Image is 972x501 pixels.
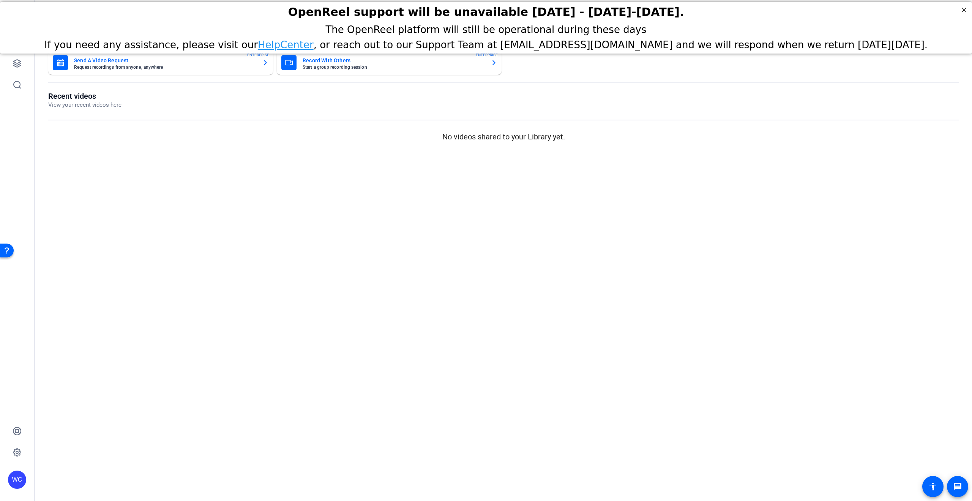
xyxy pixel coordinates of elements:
[74,65,256,70] mat-card-subtitle: Request recordings from anyone, anywhere
[48,131,959,142] p: No videos shared to your Library yet.
[48,101,121,109] p: View your recent videos here
[303,56,485,65] mat-card-title: Record With Others
[48,51,273,75] button: Send A Video RequestRequest recordings from anyone, anywhereENTERPRISE
[959,3,969,13] div: Close Step
[48,92,121,101] h1: Recent videos
[476,52,498,58] span: ENTERPRISE
[9,3,963,17] h2: OpenReel support will be unavailable Thursday - Friday, October 16th-17th.
[325,22,646,33] span: The OpenReel platform will still be operational during these days
[247,52,269,58] span: ENTERPRISE
[303,65,485,70] mat-card-subtitle: Start a group recording session
[44,37,928,49] span: If you need any assistance, please visit our , or reach out to our Support Team at [EMAIL_ADDRESS...
[277,51,502,75] button: Record With OthersStart a group recording sessionENTERPRISE
[74,56,256,65] mat-card-title: Send A Video Request
[258,37,314,49] a: HelpCenter
[8,471,26,489] div: WC
[953,482,962,491] mat-icon: message
[928,482,937,491] mat-icon: accessibility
